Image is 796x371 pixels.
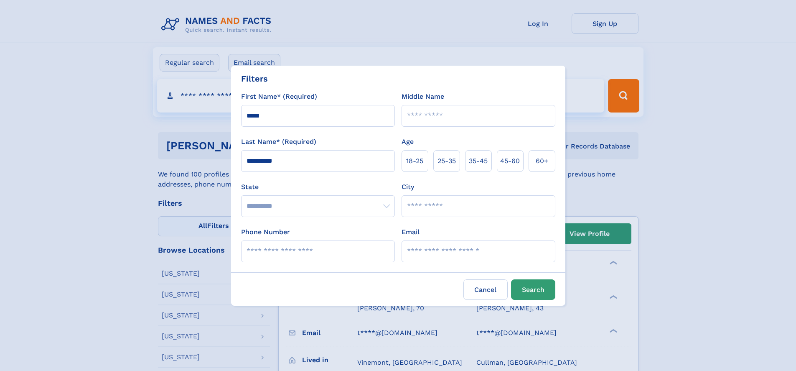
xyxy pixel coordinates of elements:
[469,156,488,166] span: 35‑45
[511,279,555,300] button: Search
[241,227,290,237] label: Phone Number
[241,137,316,147] label: Last Name* (Required)
[402,182,414,192] label: City
[241,92,317,102] label: First Name* (Required)
[241,72,268,85] div: Filters
[402,92,444,102] label: Middle Name
[402,227,420,237] label: Email
[536,156,548,166] span: 60+
[463,279,508,300] label: Cancel
[406,156,423,166] span: 18‑25
[402,137,414,147] label: Age
[437,156,456,166] span: 25‑35
[241,182,395,192] label: State
[500,156,520,166] span: 45‑60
